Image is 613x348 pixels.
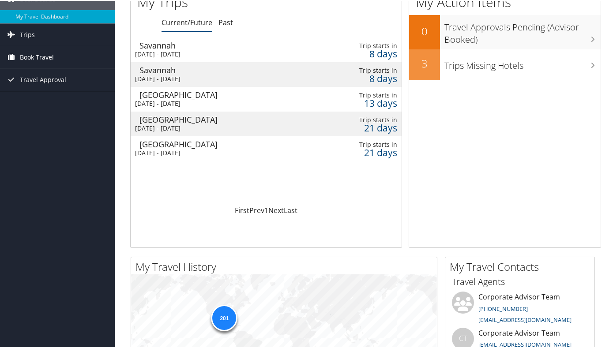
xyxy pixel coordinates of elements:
[139,41,316,49] div: Savannah
[343,90,398,98] div: Trip starts in
[343,148,398,156] div: 21 days
[20,45,54,67] span: Book Travel
[218,17,233,26] a: Past
[135,123,311,131] div: [DATE] - [DATE]
[409,55,440,70] h2: 3
[409,23,440,38] h2: 0
[343,41,398,49] div: Trip starts in
[478,340,572,348] a: [EMAIL_ADDRESS][DOMAIN_NAME]
[448,291,592,327] li: Corporate Advisor Team
[249,205,264,214] a: Prev
[478,315,572,323] a: [EMAIL_ADDRESS][DOMAIN_NAME]
[478,304,528,312] a: [PHONE_NUMBER]
[20,68,66,90] span: Travel Approval
[409,14,601,48] a: 0Travel Approvals Pending (Advisor Booked)
[343,66,398,74] div: Trip starts in
[139,139,316,147] div: [GEOGRAPHIC_DATA]
[235,205,249,214] a: First
[264,205,268,214] a: 1
[444,16,601,45] h3: Travel Approvals Pending (Advisor Booked)
[444,54,601,71] h3: Trips Missing Hotels
[211,304,237,330] div: 201
[135,49,311,57] div: [DATE] - [DATE]
[135,258,437,273] h2: My Travel History
[139,90,316,98] div: [GEOGRAPHIC_DATA]
[343,115,398,123] div: Trip starts in
[284,205,297,214] a: Last
[452,275,588,287] h3: Travel Agents
[20,23,35,45] span: Trips
[135,74,311,82] div: [DATE] - [DATE]
[162,17,212,26] a: Current/Future
[139,65,316,73] div: Savannah
[343,123,398,131] div: 21 days
[343,140,398,148] div: Trip starts in
[139,115,316,123] div: [GEOGRAPHIC_DATA]
[268,205,284,214] a: Next
[135,148,311,156] div: [DATE] - [DATE]
[343,49,398,57] div: 8 days
[343,98,398,106] div: 13 days
[135,99,311,107] div: [DATE] - [DATE]
[409,49,601,79] a: 3Trips Missing Hotels
[343,74,398,82] div: 8 days
[450,258,594,273] h2: My Travel Contacts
